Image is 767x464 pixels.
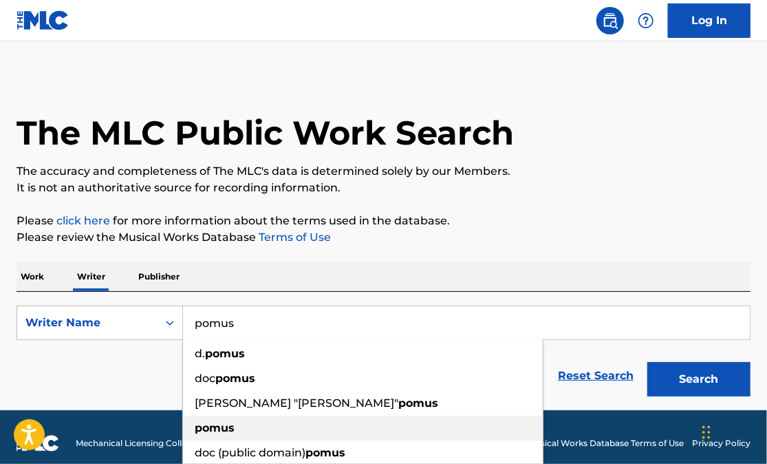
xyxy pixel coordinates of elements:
[305,446,345,459] strong: pomus
[76,437,235,450] span: Mechanical Licensing Collective © 2025
[602,12,618,29] img: search
[647,362,750,397] button: Search
[195,446,305,459] span: doc (public domain)
[256,231,331,244] a: Terms of Use
[668,3,750,38] a: Log In
[17,229,750,246] p: Please review the Musical Works Database
[17,10,69,30] img: MLC Logo
[596,7,624,34] a: Public Search
[25,315,149,331] div: Writer Name
[17,213,750,229] p: Please for more information about the terms used in the database.
[551,361,640,391] a: Reset Search
[215,372,255,385] strong: pomus
[73,262,109,291] p: Writer
[195,372,215,385] span: doc
[17,262,48,291] p: Work
[398,397,438,410] strong: pomus
[698,398,767,464] iframe: Chat Widget
[134,262,184,291] p: Publisher
[692,437,750,450] a: Privacy Policy
[56,214,110,227] a: click here
[632,7,660,34] div: Help
[17,112,514,154] h1: The MLC Public Work Search
[195,347,205,360] span: d.
[195,421,235,434] strong: pomus
[17,163,750,180] p: The accuracy and completeness of The MLC's data is determined solely by our Members.
[205,347,245,360] strong: pomus
[702,412,711,453] div: Drag
[17,306,750,403] form: Search Form
[17,180,750,196] p: It is not an authoritative source for recording information.
[528,437,684,450] a: Musical Works Database Terms of Use
[638,12,654,29] img: help
[195,397,398,410] span: [PERSON_NAME] "[PERSON_NAME]"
